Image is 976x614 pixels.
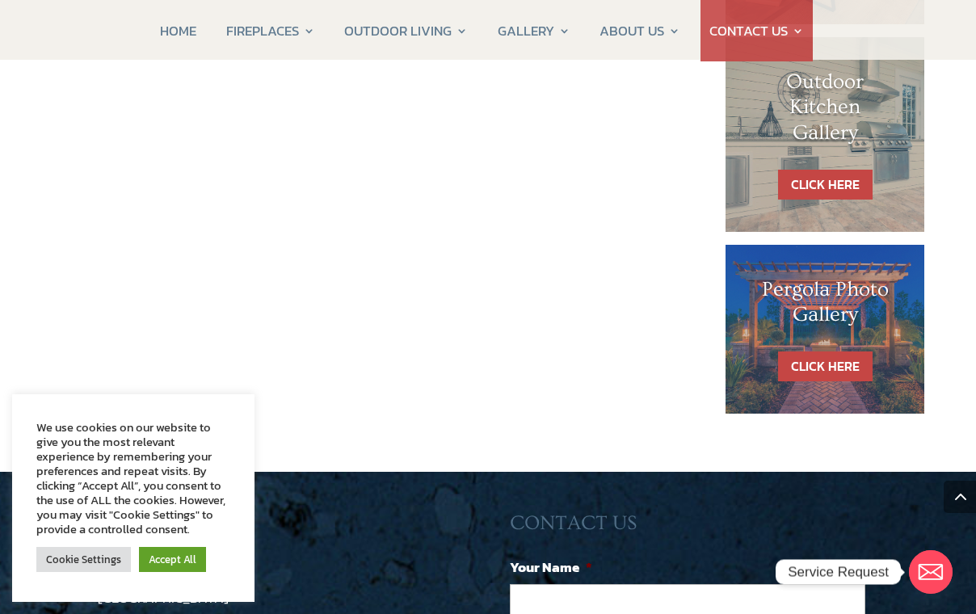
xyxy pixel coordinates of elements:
[510,511,879,544] h3: CONTACT US
[36,547,131,572] a: Cookie Settings
[758,69,892,153] h1: Outdoor Kitchen Gallery
[758,277,892,335] h1: Pergola Photo Gallery
[510,558,592,576] label: Your Name
[778,170,873,200] a: CLICK HERE
[139,547,206,572] a: Accept All
[98,587,229,608] a: [GEOGRAPHIC_DATA]
[909,550,953,594] a: Email
[778,351,873,381] a: CLICK HERE
[36,420,230,536] div: We use cookies on our website to give you the most relevant experience by remembering your prefer...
